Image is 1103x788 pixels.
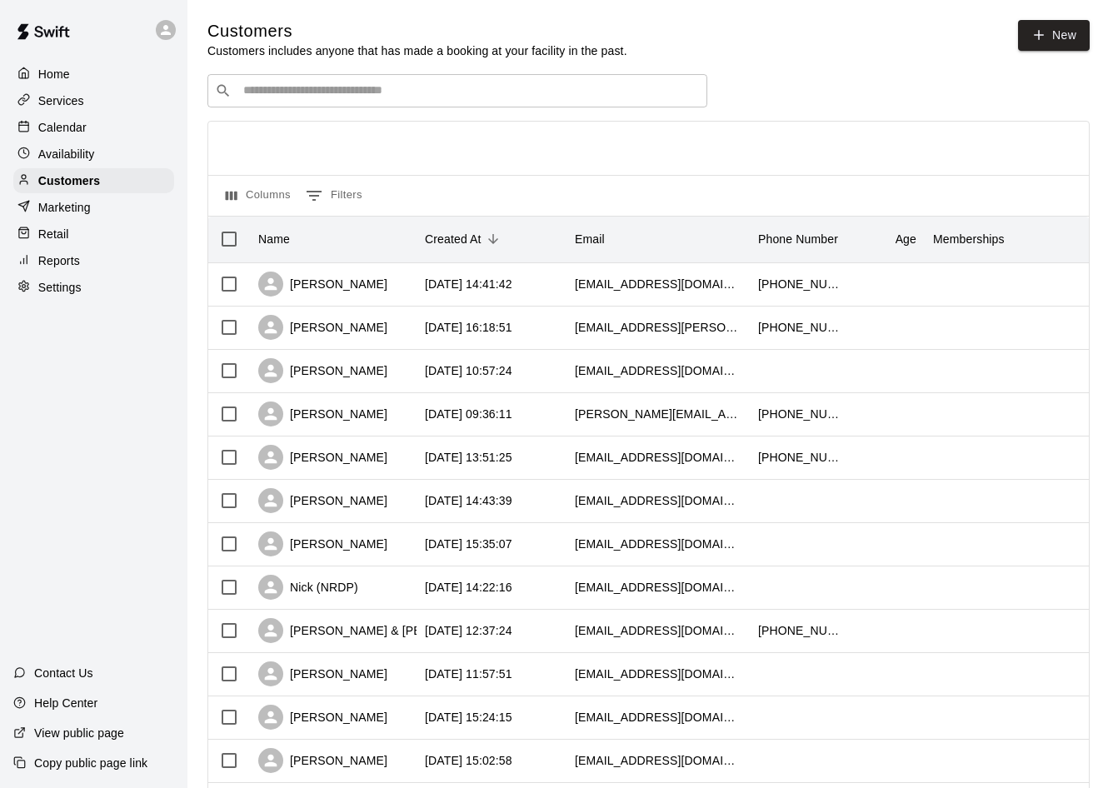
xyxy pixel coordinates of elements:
a: Retail [13,222,174,247]
p: Availability [38,146,95,162]
p: Copy public page link [34,755,147,771]
a: Reports [13,248,174,273]
div: fieldtraining@nrdp.soccer [575,579,741,596]
h5: Customers [207,20,627,42]
div: Created At [425,216,482,262]
div: [PERSON_NAME] & [PERSON_NAME] [258,618,500,643]
p: Settings [38,279,82,296]
div: Email [575,216,605,262]
div: Memberships [933,216,1005,262]
p: Services [38,92,84,109]
a: Availability [13,142,174,167]
div: +14029725055 [758,276,841,292]
a: New [1018,20,1090,51]
div: [PERSON_NAME] [258,358,387,383]
div: bubba.penas@plcschools.org [575,276,741,292]
div: [PERSON_NAME] [258,661,387,686]
a: Services [13,88,174,113]
a: Settings [13,275,174,300]
div: Phone Number [758,216,838,262]
div: [PERSON_NAME] [258,531,387,556]
button: Show filters [302,182,367,209]
button: Select columns [222,182,295,209]
div: [PERSON_NAME] [258,315,387,340]
button: Sort [482,227,505,251]
div: 2025-08-15 16:18:51 [425,319,512,336]
a: Home [13,62,174,87]
div: 2025-08-14 10:57:24 [425,362,512,379]
div: melbolen@yahoo.com [575,449,741,466]
div: Nick (NRDP) [258,575,358,600]
div: 2025-07-08 11:57:51 [425,666,512,682]
div: [PERSON_NAME] [258,401,387,426]
div: Created At [417,216,566,262]
a: Calendar [13,115,174,140]
p: Contact Us [34,665,93,681]
div: Name [250,216,417,262]
div: 2025-07-10 12:37:24 [425,622,512,639]
div: 2025-07-25 15:35:07 [425,536,512,552]
div: aduncan11@icloud.com [575,666,741,682]
div: 2025-08-06 09:36:11 [425,406,512,422]
p: Customers [38,172,100,189]
p: Customers includes anyone that has made a booking at your facility in the past. [207,42,627,59]
div: +12095958866 [758,319,841,336]
p: View public page [34,725,124,741]
div: [PERSON_NAME] [258,705,387,730]
div: Email [566,216,750,262]
div: Name [258,216,290,262]
p: Calendar [38,119,87,136]
div: [PERSON_NAME] [258,272,387,297]
div: jtaylor@switchbacksfc.com [575,492,741,509]
p: Marketing [38,199,91,216]
a: Customers [13,168,174,193]
p: Help Center [34,695,97,711]
div: trevorwalker.95@yahoo.com [575,752,741,769]
div: 2025-07-28 14:43:39 [425,492,512,509]
div: josh.anderson@markel.com [575,406,741,422]
div: [PERSON_NAME] [258,748,387,773]
div: 2025-07-14 14:22:16 [425,579,512,596]
div: 2025-06-25 15:02:58 [425,752,512,769]
div: +14026601065 [758,449,841,466]
div: uysclerical@gmail.com [575,622,741,639]
div: +15393258561 [758,622,841,639]
div: Age [896,216,916,262]
div: [PERSON_NAME] [258,488,387,513]
div: 2025-08-17 14:41:42 [425,276,512,292]
div: Search customers by name or email [207,74,707,107]
div: 2025-07-01 15:24:15 [425,709,512,726]
div: ejock@splittrucking.com [575,536,741,552]
p: Home [38,66,70,82]
div: [PERSON_NAME] [258,445,387,470]
div: Phone Number [750,216,850,262]
p: Retail [38,226,69,242]
a: Marketing [13,195,174,220]
div: colliesandtervs@aol.com [575,362,741,379]
div: 2025-08-04 13:51:25 [425,449,512,466]
p: Reports [38,252,80,269]
div: Age [850,216,925,262]
div: +14023046173 [758,406,841,422]
div: sdiandjri@gmail.com [575,709,741,726]
div: jamesd.patterson@ops.org [575,319,741,336]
